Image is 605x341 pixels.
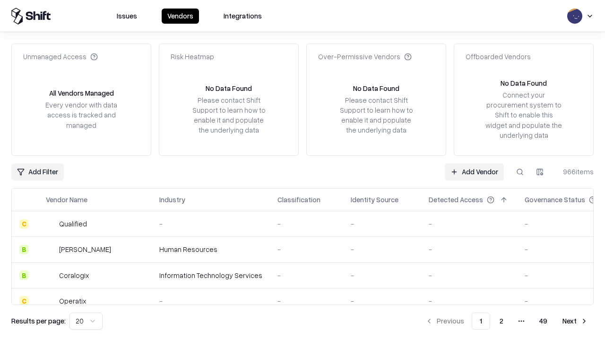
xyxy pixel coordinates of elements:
div: No Data Found [353,83,399,93]
div: Risk Heatmap [171,52,214,62]
button: Integrations [218,9,268,24]
div: Governance Status [525,195,585,205]
div: Human Resources [159,244,262,254]
p: Results per page: [11,316,66,326]
div: - [351,219,414,229]
div: No Data Found [206,83,252,93]
img: Coralogix [46,270,55,280]
div: - [429,270,510,280]
div: No Data Found [501,78,547,88]
div: Connect your procurement system to Shift to enable this widget and populate the underlying data [484,90,563,140]
div: C [19,296,29,305]
div: Classification [277,195,320,205]
div: Every vendor with data access is tracked and managed [42,100,121,130]
button: Vendors [162,9,199,24]
div: 966 items [556,167,594,177]
div: - [351,244,414,254]
div: Detected Access [429,195,483,205]
div: - [429,244,510,254]
div: B [19,270,29,280]
img: Qualified [46,219,55,229]
div: B [19,245,29,254]
button: Add Filter [11,163,64,180]
img: Operatix [46,296,55,305]
div: - [429,219,510,229]
div: - [277,270,336,280]
button: 49 [532,313,555,330]
div: Identity Source [351,195,398,205]
div: - [351,296,414,306]
div: Coralogix [59,270,89,280]
div: Vendor Name [46,195,87,205]
div: Please contact Shift Support to learn how to enable it and populate the underlying data [337,95,415,135]
button: Next [557,313,594,330]
button: Issues [111,9,143,24]
div: Please contact Shift Support to learn how to enable it and populate the underlying data [190,95,268,135]
div: Offboarded Vendors [466,52,531,62]
div: Information Technology Services [159,270,262,280]
img: Deel [46,245,55,254]
div: [PERSON_NAME] [59,244,111,254]
div: Industry [159,195,185,205]
div: - [277,296,336,306]
div: - [351,270,414,280]
div: Over-Permissive Vendors [318,52,412,62]
div: - [159,219,262,229]
a: Add Vendor [445,163,504,180]
div: - [277,219,336,229]
button: 2 [492,313,511,330]
div: Unmanaged Access [23,52,98,62]
nav: pagination [420,313,594,330]
div: - [159,296,262,306]
div: - [277,244,336,254]
div: Operatix [59,296,86,306]
button: 1 [472,313,490,330]
div: All Vendors Managed [49,88,114,98]
div: Qualified [59,219,87,229]
div: - [429,296,510,306]
div: C [19,219,29,229]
